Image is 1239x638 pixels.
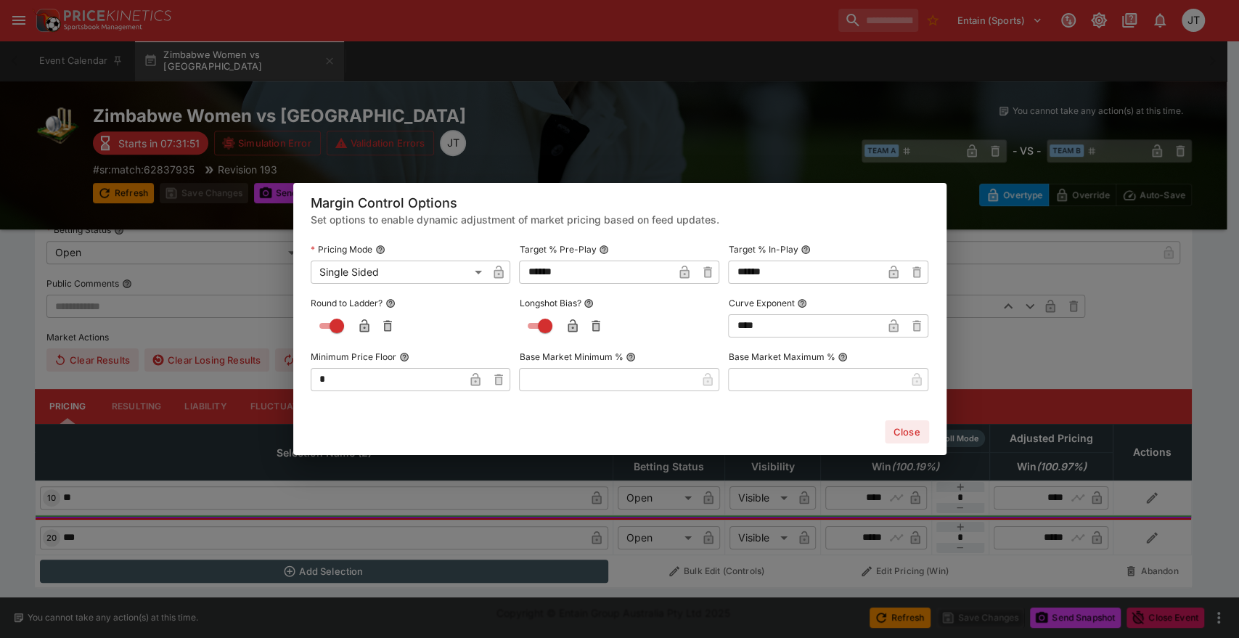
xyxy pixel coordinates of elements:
button: Target % In-Play [801,245,811,255]
p: Pricing Mode [311,243,372,255]
button: Base Market Maximum % [838,352,848,362]
button: Pricing Mode [375,245,385,255]
p: Minimum Price Floor [311,351,396,363]
h5: Margin Control Options [311,195,929,211]
p: Target % Pre-Play [519,243,596,255]
button: Round to Ladder? [385,298,396,308]
button: Base Market Minimum % [626,352,636,362]
button: Target % Pre-Play [599,245,609,255]
h6: Set options to enable dynamic adjustment of market pricing based on feed updates. [311,212,929,227]
p: Longshot Bias? [519,297,581,309]
p: Target % In-Play [728,243,798,255]
button: Close [885,420,929,443]
p: Base Market Maximum % [728,351,835,363]
button: Longshot Bias? [584,298,594,308]
button: Minimum Price Floor [399,352,409,362]
p: Round to Ladder? [311,297,383,309]
button: Curve Exponent [797,298,807,308]
p: Base Market Minimum % [519,351,623,363]
p: Curve Exponent [728,297,794,309]
div: Single Sided [311,261,488,284]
